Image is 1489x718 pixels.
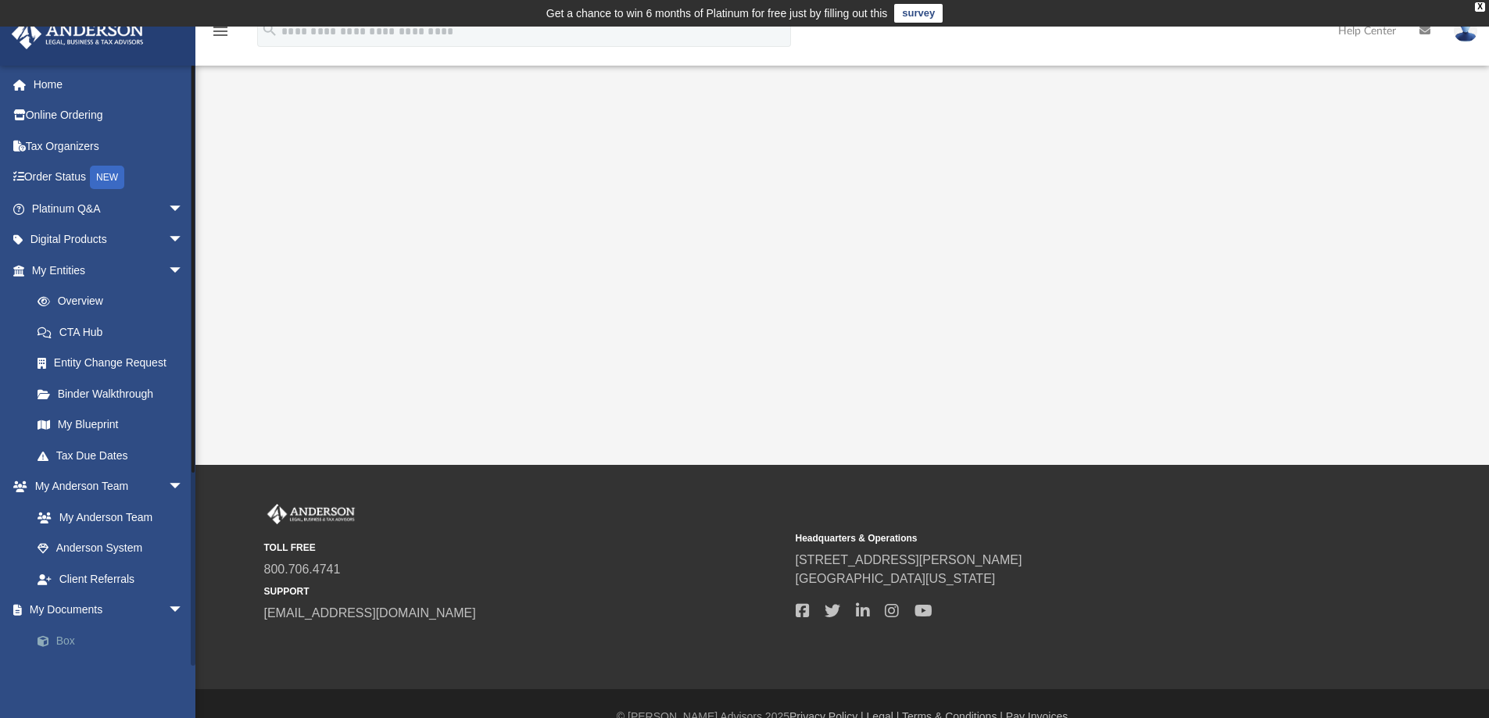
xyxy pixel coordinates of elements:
a: Box [22,625,207,656]
a: My Anderson Team [22,502,191,533]
a: My Entitiesarrow_drop_down [11,255,207,286]
img: Anderson Advisors Platinum Portal [7,19,149,49]
a: My Blueprint [22,409,199,441]
small: Headquarters & Operations [796,531,1316,545]
i: menu [211,22,230,41]
a: Meeting Minutes [22,656,207,688]
a: Platinum Q&Aarrow_drop_down [11,193,207,224]
a: Overview [22,286,207,317]
a: Order StatusNEW [11,162,207,194]
a: 800.706.4741 [264,563,341,576]
a: Anderson System [22,533,199,564]
small: TOLL FREE [264,541,785,555]
a: My Anderson Teamarrow_drop_down [11,471,199,502]
a: menu [211,30,230,41]
a: Client Referrals [22,563,199,595]
small: SUPPORT [264,584,785,598]
a: Entity Change Request [22,348,207,379]
a: Digital Productsarrow_drop_down [11,224,207,255]
span: arrow_drop_down [168,224,199,256]
a: My Documentsarrow_drop_down [11,595,207,626]
span: arrow_drop_down [168,193,199,225]
a: [GEOGRAPHIC_DATA][US_STATE] [796,572,996,585]
div: NEW [90,166,124,189]
a: CTA Hub [22,316,207,348]
a: Binder Walkthrough [22,378,207,409]
a: survey [894,4,943,23]
div: Get a chance to win 6 months of Platinum for free just by filling out this [546,4,888,23]
span: arrow_drop_down [168,471,199,503]
a: Tax Due Dates [22,440,207,471]
div: close [1475,2,1485,12]
span: arrow_drop_down [168,595,199,627]
a: [STREET_ADDRESS][PERSON_NAME] [796,553,1022,566]
img: Anderson Advisors Platinum Portal [264,504,358,524]
a: Tax Organizers [11,130,207,162]
i: search [261,21,278,38]
span: arrow_drop_down [168,255,199,287]
img: User Pic [1454,20,1477,42]
a: Online Ordering [11,100,207,131]
a: Home [11,69,207,100]
a: [EMAIL_ADDRESS][DOMAIN_NAME] [264,606,476,620]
